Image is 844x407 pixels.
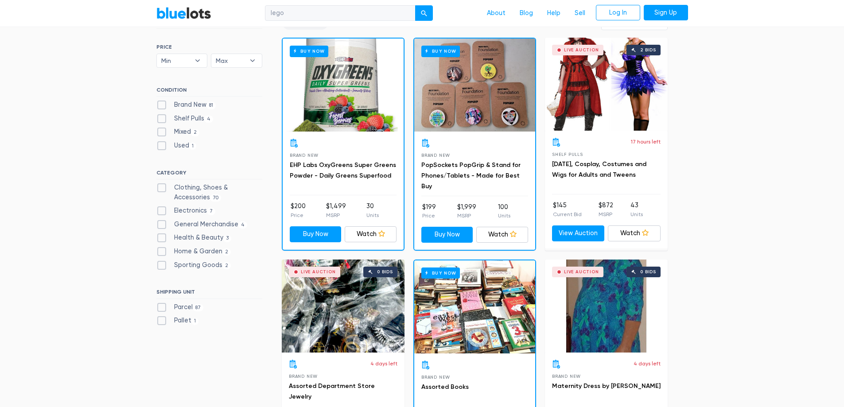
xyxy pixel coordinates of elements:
label: Health & Beauty [156,233,232,243]
a: Live Auction 0 bids [282,260,404,353]
p: MSRP [457,212,476,220]
h6: SHIPPING UNIT [156,289,262,298]
label: Parcel [156,302,204,312]
a: Buy Now [414,260,535,353]
span: 1 [191,318,199,325]
span: 7 [207,208,216,215]
p: Units [498,212,510,220]
a: Watch [476,227,528,243]
div: 0 bids [640,270,656,274]
a: Blog [513,5,540,22]
label: Shelf Pulls [156,114,214,124]
h6: CONDITION [156,87,262,97]
span: Brand New [290,153,319,158]
h6: Buy Now [421,46,460,57]
div: Live Auction [564,270,599,274]
span: 81 [206,102,216,109]
li: 100 [498,202,510,220]
a: Buy Now [283,39,404,132]
h6: Buy Now [290,46,328,57]
label: Used [156,141,197,151]
a: Assorted Department Store Jewelry [289,382,375,400]
a: BlueLots [156,7,211,19]
span: 4 [238,221,248,229]
li: $872 [599,201,613,218]
label: Mixed [156,127,200,137]
a: Buy Now [414,39,535,132]
a: EHP Labs OxyGreens Super Greens Powder - Daily Greens Superfood [290,161,396,179]
a: Sell [568,5,592,22]
b: ▾ [243,54,262,67]
span: Brand New [289,374,318,379]
a: Live Auction 0 bids [545,260,668,353]
span: 1 [189,143,197,150]
label: Home & Garden [156,247,231,256]
input: Search for inventory [265,5,416,21]
li: $200 [291,202,306,219]
label: Clothing, Shoes & Accessories [156,183,262,202]
span: 4 [204,116,214,123]
a: About [480,5,513,22]
a: Buy Now [290,226,342,242]
p: Price [422,212,436,220]
p: 4 days left [370,360,397,368]
a: Watch [345,226,397,242]
span: 2 [222,262,231,269]
li: $1,999 [457,202,476,220]
a: Log In [596,5,640,21]
a: Help [540,5,568,22]
a: PopSockets PopGrip & Stand for Phones/Tablets - Made for Best Buy [421,161,521,190]
p: 4 days left [634,360,661,368]
span: 87 [193,304,204,311]
p: MSRP [326,211,346,219]
p: 17 hours left [631,138,661,146]
b: ▾ [188,54,207,67]
a: Maternity Dress by [PERSON_NAME] [552,382,661,390]
li: $199 [422,202,436,220]
h6: CATEGORY [156,170,262,179]
div: Live Auction [564,48,599,52]
p: Price [291,211,306,219]
label: Brand New [156,100,216,110]
span: Max [216,54,245,67]
p: Current Bid [553,210,582,218]
a: View Auction [552,225,605,241]
label: Pallet [156,316,199,326]
label: General Merchandise [156,220,248,229]
span: Shelf Pulls [552,152,583,157]
label: Electronics [156,206,216,216]
a: Assorted Books [421,383,469,391]
label: Sporting Goods [156,260,231,270]
div: 0 bids [377,270,393,274]
h6: PRICE [156,44,262,50]
span: 70 [210,194,222,202]
p: MSRP [599,210,613,218]
a: Watch [608,225,661,241]
a: [DATE], Cosplay, Costumes and Wigs for Adults and Tweens [552,160,646,178]
div: Live Auction [301,270,336,274]
span: 2 [191,129,200,136]
span: Brand New [552,374,581,379]
span: Min [161,54,191,67]
span: 2 [222,248,231,256]
li: 43 [630,201,643,218]
li: $1,499 [326,202,346,219]
div: 2 bids [640,48,656,52]
a: Live Auction 2 bids [545,38,668,131]
li: 30 [366,202,379,219]
a: Sign Up [644,5,688,21]
p: Units [630,210,643,218]
span: 3 [223,235,232,242]
h6: Buy Now [421,267,460,279]
li: $145 [553,201,582,218]
a: Buy Now [421,227,473,243]
p: Units [366,211,379,219]
span: Brand New [421,153,450,158]
span: Brand New [421,375,450,380]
